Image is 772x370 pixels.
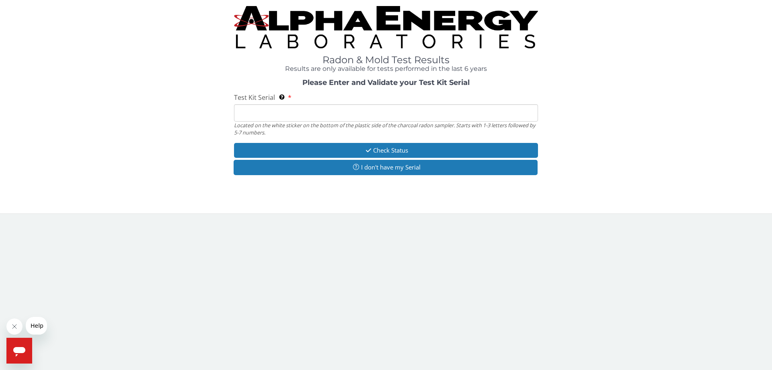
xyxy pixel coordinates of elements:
[6,338,32,364] iframe: Button to launch messaging window
[26,317,47,335] iframe: Message from company
[234,55,538,65] h1: Radon & Mold Test Results
[234,65,538,72] h4: Results are only available for tests performed in the last 6 years
[234,143,538,158] button: Check Status
[302,78,470,87] strong: Please Enter and Validate your Test Kit Serial
[6,318,23,335] iframe: Close message
[234,6,538,48] img: TightCrop.jpg
[234,122,538,136] div: Located on the white sticker on the bottom of the plastic side of the charcoal radon sampler. Sta...
[234,93,275,102] span: Test Kit Serial
[234,160,538,175] button: I don't have my Serial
